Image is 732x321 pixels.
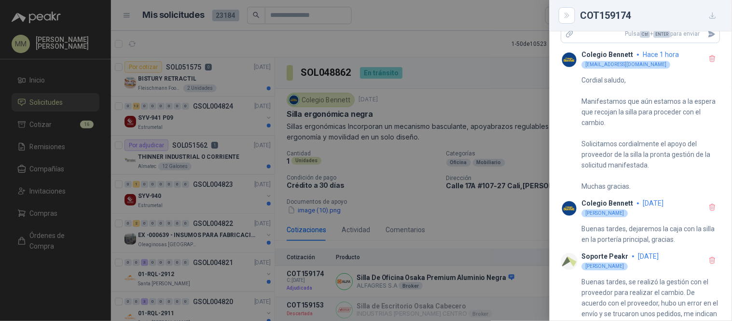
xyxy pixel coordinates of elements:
p: Colegio Bennett [582,51,634,58]
p: Buenas tardes, dejaremos la caja con la silla en la portería principal, gracias. [582,223,720,245]
button: Enviar [704,26,720,42]
div: [PERSON_NAME] [582,209,628,217]
span: hace 1 hora [643,51,679,58]
div: [EMAIL_ADDRESS][DOMAIN_NAME] [582,61,671,69]
span: [DATE] [638,252,659,260]
img: Company Logo [561,51,578,68]
img: Company Logo [561,253,578,270]
p: Colegio Bennett [582,199,634,207]
div: [PERSON_NAME] [582,263,628,270]
div: COT159174 [580,8,720,23]
span: Ctrl [640,31,650,38]
p: Pulsa + para enviar [578,26,704,42]
button: Close [561,10,573,21]
span: ENTER [654,31,671,38]
p: Cordial saludo, Manifestamos que aún estamos a la espera que recojan la silla para proceder con e... [582,75,720,192]
p: Soporte Peakr [582,252,629,260]
span: [DATE] [643,199,664,207]
img: Company Logo [561,200,578,217]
